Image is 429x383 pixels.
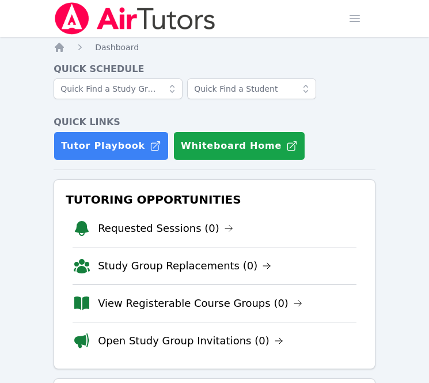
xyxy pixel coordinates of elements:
a: Dashboard [95,42,139,53]
h4: Quick Schedule [54,62,375,76]
h4: Quick Links [54,115,375,129]
input: Quick Find a Student [187,78,316,99]
a: Open Study Group Invitations (0) [98,333,283,349]
input: Quick Find a Study Group [54,78,183,99]
img: Air Tutors [54,2,217,35]
span: Dashboard [95,43,139,52]
nav: Breadcrumb [54,42,375,53]
a: Tutor Playbook [54,132,169,160]
a: View Registerable Course Groups (0) [98,295,302,311]
a: Requested Sessions (0) [98,220,233,236]
button: Whiteboard Home [173,132,305,160]
h3: Tutoring Opportunities [63,189,366,210]
a: Study Group Replacements (0) [98,258,271,274]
